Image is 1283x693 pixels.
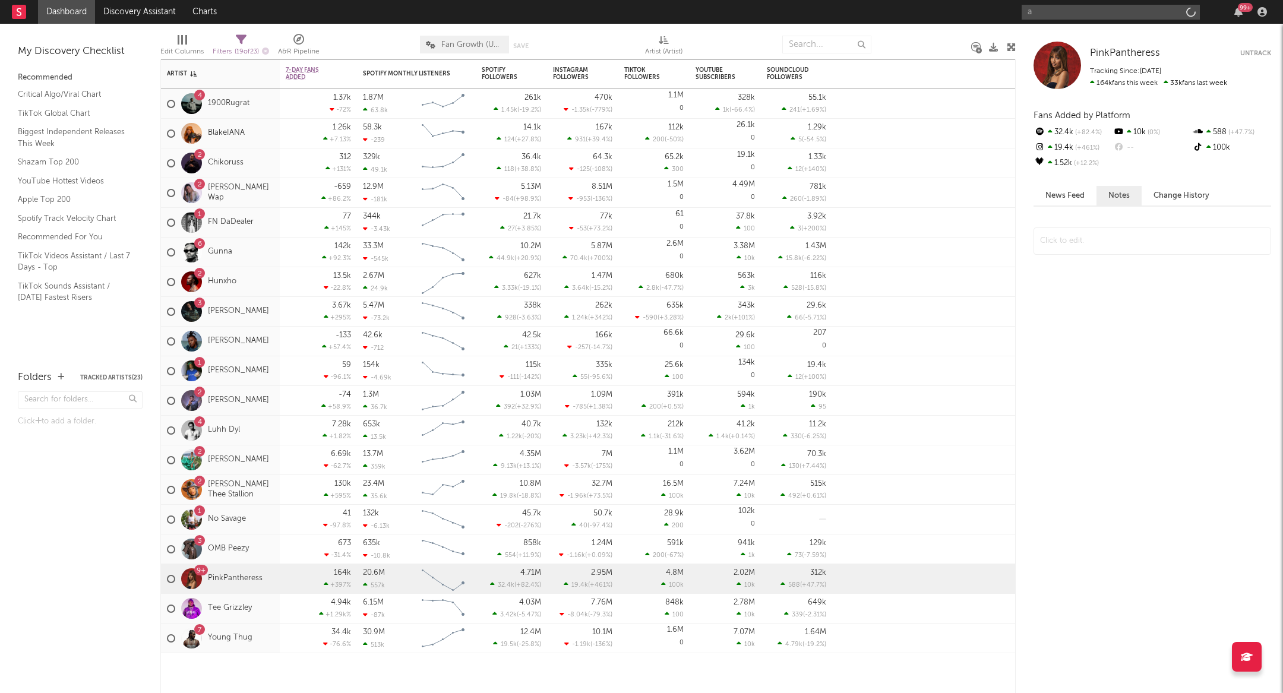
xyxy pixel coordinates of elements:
[342,361,351,369] div: 59
[624,327,684,356] div: 0
[1073,145,1099,151] span: +461 %
[1096,186,1142,205] button: Notes
[18,88,131,101] a: Critical Algo/Viral Chart
[589,226,611,232] span: +73.2 %
[339,391,351,398] div: -74
[18,280,131,304] a: TikTok Sounds Assistant / [DATE] Fastest Risers
[363,94,384,102] div: 1.87M
[696,178,755,207] div: 0
[653,137,665,143] span: 200
[744,226,755,232] span: 100
[717,314,755,321] div: ( )
[575,344,589,351] span: -257
[363,195,387,203] div: -181k
[596,124,612,131] div: 167k
[592,166,611,173] span: -108 %
[524,94,541,102] div: 261k
[497,314,541,321] div: ( )
[1022,5,1200,20] input: Search for artists
[363,124,382,131] div: 58.3k
[807,302,826,309] div: 29.6k
[672,166,684,173] span: 300
[500,224,541,232] div: ( )
[513,43,529,49] button: Save
[363,272,384,280] div: 2.67M
[522,153,541,161] div: 36.4k
[1142,186,1221,205] button: Change History
[416,386,470,416] svg: Chart title
[363,225,390,233] div: -3.43k
[590,344,611,351] span: -14.7 %
[791,285,802,292] span: 528
[18,391,143,409] input: Search for folders...
[1034,140,1113,156] div: 19.4k
[18,212,131,225] a: Spotify Track Velocity Chart
[790,196,802,202] span: 260
[808,153,826,161] div: 1.33k
[807,361,826,369] div: 19.4k
[580,374,587,381] span: 55
[1090,80,1227,87] span: 33k fans last week
[363,136,385,144] div: -239
[569,165,612,173] div: ( )
[668,91,684,99] div: 1.1M
[495,195,541,202] div: ( )
[278,30,320,64] div: A&R Pipeline
[782,36,871,53] input: Search...
[80,375,143,381] button: Tracked Artists(23)
[666,302,684,309] div: 635k
[333,272,351,280] div: 13.5k
[639,284,684,292] div: ( )
[336,331,351,339] div: -133
[767,327,826,356] div: 0
[569,224,612,232] div: ( )
[592,107,611,113] span: -779 %
[798,137,802,143] span: 5
[322,254,351,262] div: +92.3 %
[363,242,384,250] div: 33.3M
[804,374,824,381] span: +100 %
[564,284,612,292] div: ( )
[208,306,269,317] a: [PERSON_NAME]
[523,213,541,220] div: 21.7k
[521,374,539,381] span: -142 %
[666,137,682,143] span: -50 %
[332,302,351,309] div: 3.67k
[160,45,204,59] div: Edit Columns
[715,106,755,113] div: ( )
[416,297,470,327] svg: Chart title
[645,135,684,143] div: ( )
[363,302,384,309] div: 5.47M
[788,165,826,173] div: ( )
[323,135,351,143] div: +7.13 %
[738,359,755,366] div: 134k
[735,331,755,339] div: 29.6k
[787,314,826,321] div: ( )
[363,344,384,352] div: -712
[339,153,351,161] div: 312
[363,166,387,173] div: 49.1k
[502,285,518,292] span: 3.33k
[363,213,381,220] div: 344k
[672,374,684,381] span: 100
[1227,129,1254,136] span: +47.7 %
[595,331,612,339] div: 166k
[208,183,274,203] a: [PERSON_NAME] Wap
[235,49,259,55] span: ( 19 of 23 )
[795,166,802,173] span: 12
[737,151,755,159] div: 19.1k
[208,480,274,500] a: [PERSON_NAME] Thee Stallion
[804,285,824,292] span: -15.8 %
[590,315,611,321] span: +342 %
[696,356,755,385] div: 0
[324,284,351,292] div: -22.8 %
[575,137,586,143] span: 931
[516,196,539,202] span: +98.9 %
[665,153,684,161] div: 65.2k
[696,148,755,178] div: 0
[517,137,539,143] span: +27.8 %
[505,315,517,321] span: 928
[208,574,263,584] a: PinkPantheress
[1192,140,1271,156] div: 100k
[570,255,587,262] span: 70.4k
